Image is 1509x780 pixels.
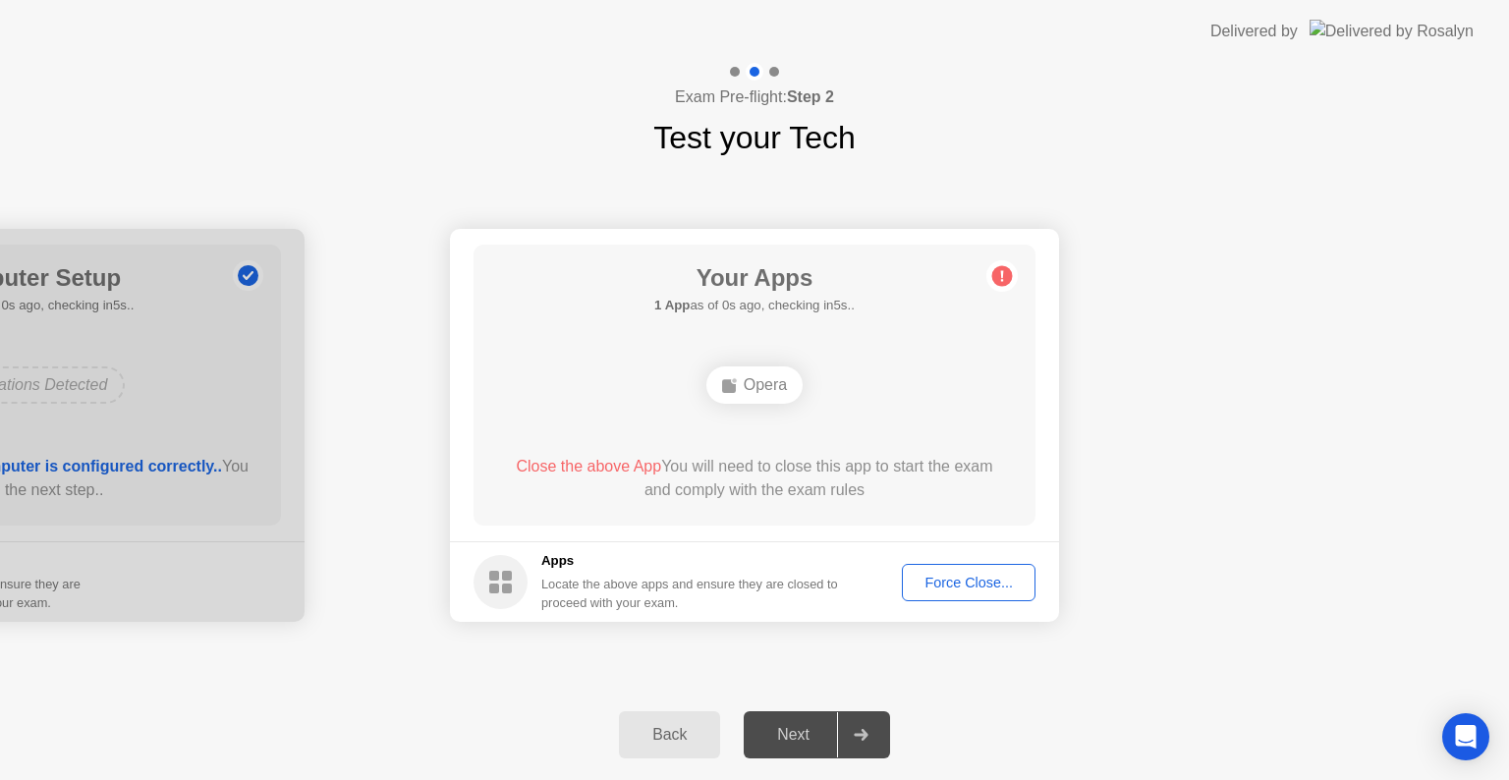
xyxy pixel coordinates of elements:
div: Locate the above apps and ensure they are closed to proceed with your exam. [541,575,839,612]
div: Opera [706,366,803,404]
b: Step 2 [787,88,834,105]
h1: Test your Tech [653,114,856,161]
h5: Apps [541,551,839,571]
b: 1 App [654,298,690,312]
button: Force Close... [902,564,1035,601]
img: Delivered by Rosalyn [1310,20,1474,42]
button: Back [619,711,720,758]
h5: as of 0s ago, checking in5s.. [654,296,855,315]
div: You will need to close this app to start the exam and comply with the exam rules [502,455,1008,502]
div: Force Close... [909,575,1029,590]
button: Next [744,711,890,758]
h1: Your Apps [654,260,855,296]
div: Open Intercom Messenger [1442,713,1489,760]
h4: Exam Pre-flight: [675,85,834,109]
div: Next [750,726,837,744]
span: Close the above App [516,458,661,474]
div: Back [625,726,714,744]
div: Delivered by [1210,20,1298,43]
